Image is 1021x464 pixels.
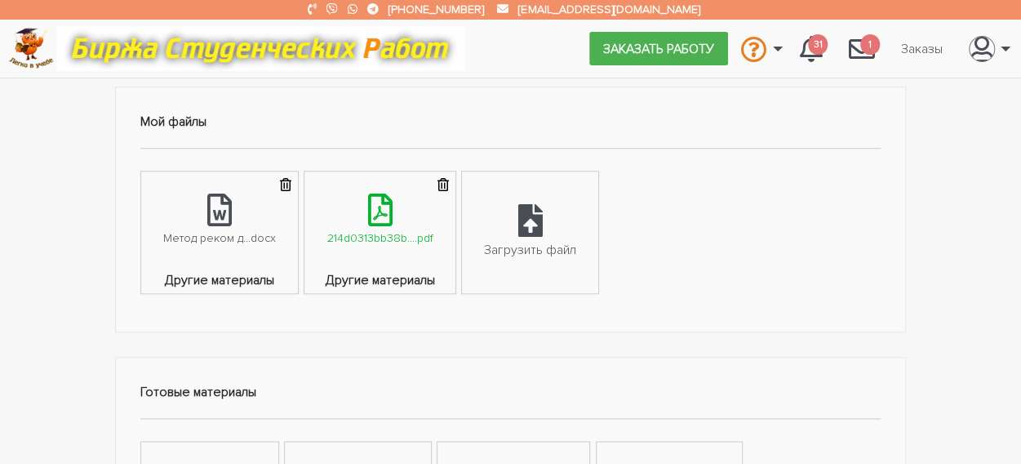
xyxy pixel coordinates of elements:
[9,28,54,69] img: logo-c4363faeb99b52c628a42810ed6dfb4293a56d4e4775eb116515dfe7f33672af.png
[141,172,298,270] a: Метод реком д...docx
[326,229,433,248] div: 214d0313bb38b....pdf
[484,240,576,261] div: Загрузить файл
[518,2,699,16] a: [EMAIL_ADDRESS][DOMAIN_NAME]
[589,32,728,65] a: Заказать работу
[163,229,276,248] div: Метод реком д...docx
[140,384,256,400] strong: Готовые материалы
[140,114,206,130] strong: Мой файлы
[388,2,484,16] a: [PHONE_NUMBER]
[787,26,836,70] a: 31
[304,270,455,294] span: Другие материалы
[888,33,956,64] a: Заказы
[304,172,455,270] a: 214d0313bb38b....pdf
[56,26,464,71] img: motto-12e01f5a76059d5f6a28199ef077b1f78e012cfde436ab5cf1d4517935686d32.gif
[808,34,828,55] span: 31
[836,26,888,70] a: 1
[860,34,880,55] span: 1
[141,270,298,294] span: Другие материалы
